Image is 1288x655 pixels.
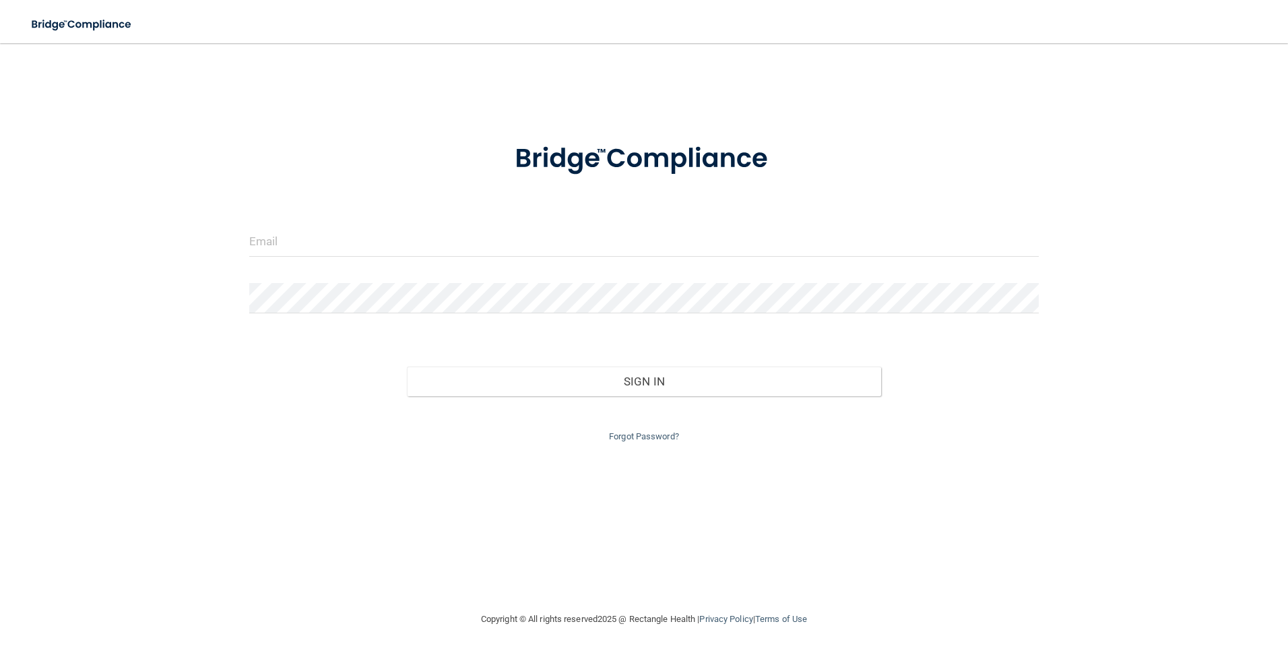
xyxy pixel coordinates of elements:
button: Sign In [407,367,881,396]
a: Forgot Password? [609,431,679,441]
img: bridge_compliance_login_screen.278c3ca4.svg [487,124,801,194]
a: Terms of Use [755,614,807,624]
div: Copyright © All rights reserved 2025 @ Rectangle Health | | [398,598,890,641]
a: Privacy Policy [699,614,752,624]
input: Email [249,226,1039,257]
img: bridge_compliance_login_screen.278c3ca4.svg [20,11,144,38]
